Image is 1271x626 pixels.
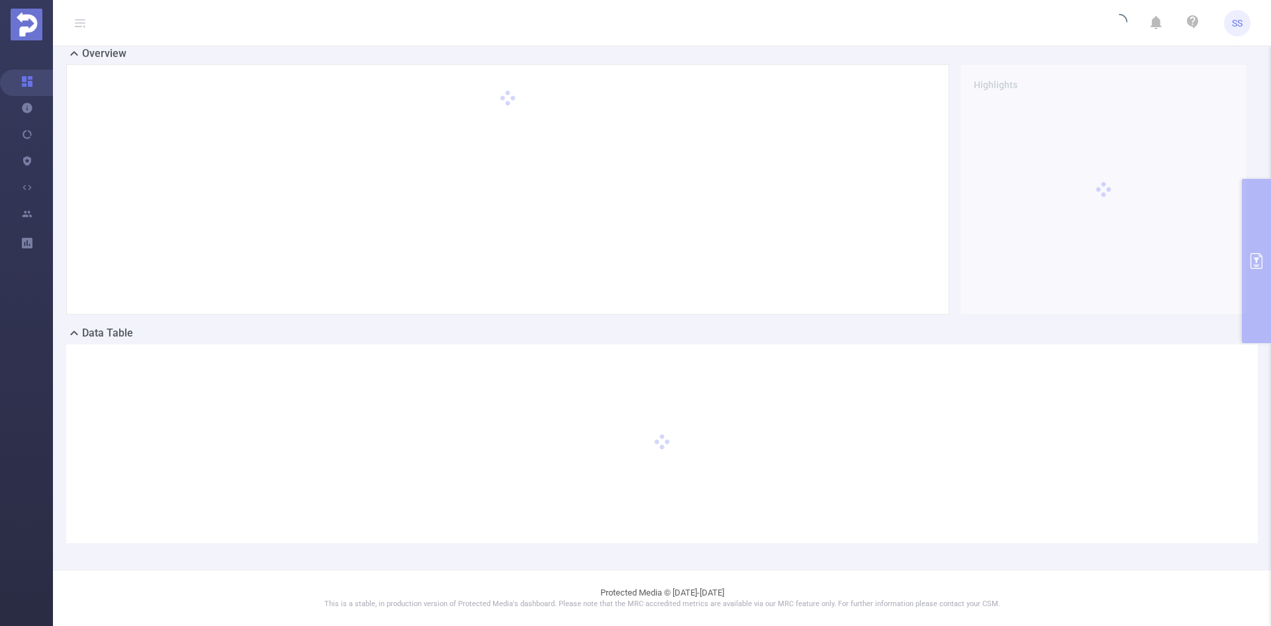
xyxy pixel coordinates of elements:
[11,9,42,40] img: Protected Media
[53,570,1271,626] footer: Protected Media © [DATE]-[DATE]
[86,599,1238,610] p: This is a stable, in production version of Protected Media's dashboard. Please note that the MRC ...
[82,325,133,341] h2: Data Table
[1111,14,1127,32] i: icon: loading
[1232,10,1243,36] span: SS
[82,46,126,62] h2: Overview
